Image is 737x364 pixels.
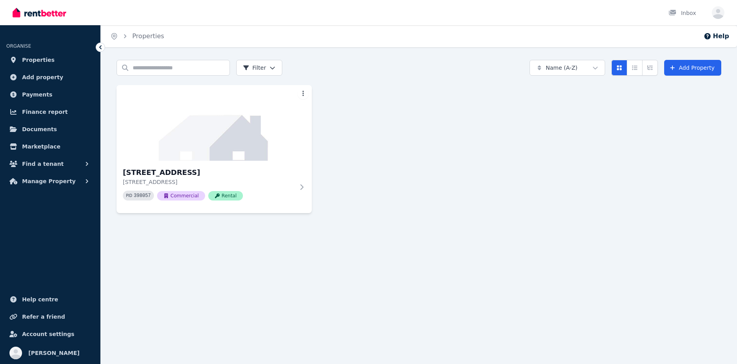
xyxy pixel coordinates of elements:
span: Name (A-Z) [546,64,578,72]
p: [STREET_ADDRESS] [123,178,294,186]
span: Marketplace [22,142,60,151]
span: Commercial [157,191,205,201]
span: Refer a friend [22,312,65,321]
nav: Breadcrumb [101,25,174,47]
span: Filter [243,64,266,72]
a: Marketplace [6,139,94,154]
span: [PERSON_NAME] [28,348,80,358]
a: Help centre [6,292,94,307]
div: View options [611,60,658,76]
button: Compact list view [627,60,643,76]
img: 101b/27 Lonsdale St, Braddon [117,85,312,161]
button: Help [704,32,729,41]
span: Help centre [22,295,58,304]
button: Name (A-Z) [530,60,605,76]
span: Rental [208,191,243,201]
a: Add property [6,69,94,85]
code: 398057 [134,193,151,199]
button: Filter [236,60,282,76]
span: Manage Property [22,176,76,186]
span: Documents [22,124,57,134]
a: Documents [6,121,94,137]
div: Inbox [668,9,696,17]
span: Find a tenant [22,159,64,169]
span: Payments [22,90,52,99]
a: Finance report [6,104,94,120]
button: Find a tenant [6,156,94,172]
span: Properties [22,55,55,65]
img: RentBetter [13,7,66,19]
button: Expanded list view [642,60,658,76]
h3: [STREET_ADDRESS] [123,167,294,178]
button: More options [298,88,309,99]
small: PID [126,193,132,198]
button: Manage Property [6,173,94,189]
span: Account settings [22,329,74,339]
span: ORGANISE [6,43,31,49]
span: Add property [22,72,63,82]
button: Card view [611,60,627,76]
a: Add Property [664,60,721,76]
a: Payments [6,87,94,102]
a: Account settings [6,326,94,342]
a: Properties [6,52,94,68]
a: Refer a friend [6,309,94,325]
a: Properties [132,32,164,40]
a: 101b/27 Lonsdale St, Braddon[STREET_ADDRESS][STREET_ADDRESS]PID 398057CommercialRental [117,85,312,213]
span: Finance report [22,107,68,117]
